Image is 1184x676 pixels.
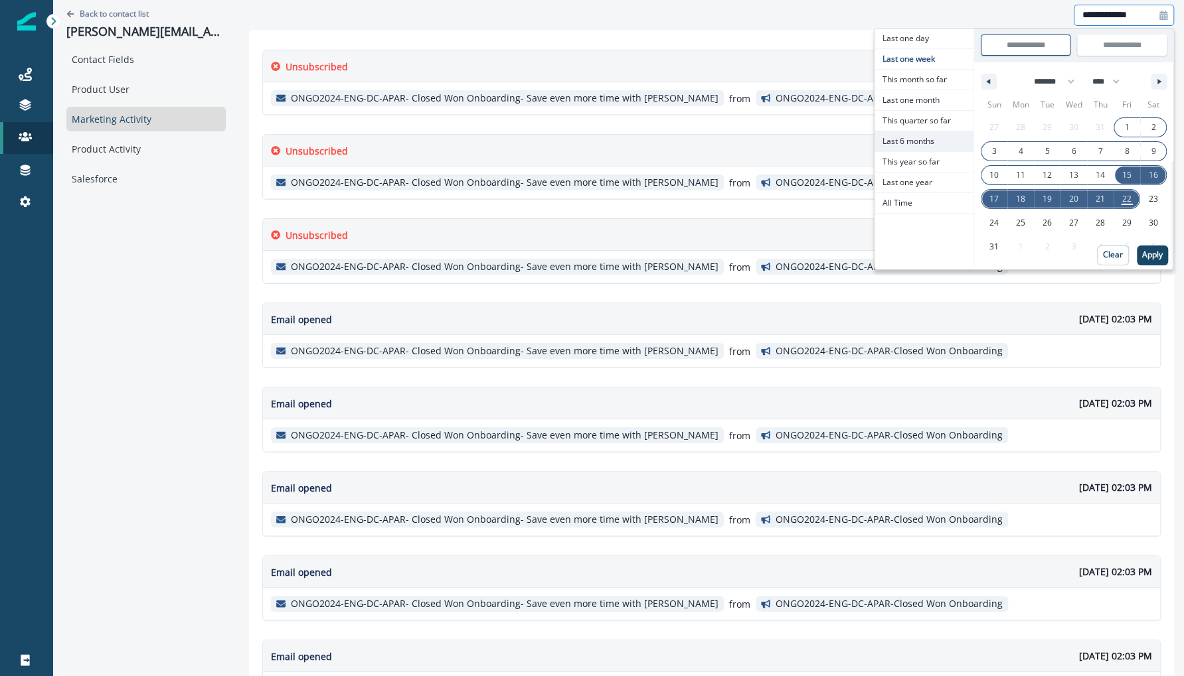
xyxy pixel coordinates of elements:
[1060,187,1087,211] button: 20
[1114,115,1140,139] button: 1
[1007,139,1034,163] button: 4
[1096,187,1105,211] span: 21
[1114,163,1140,187] button: 15
[66,25,226,39] p: [PERSON_NAME][EMAIL_ADDRESS][PERSON_NAME][DOMAIN_NAME]
[1122,211,1132,235] span: 29
[1016,163,1025,187] span: 11
[1087,211,1114,235] button: 28
[1097,245,1129,265] button: Clear
[1103,250,1123,259] p: Clear
[66,47,226,72] div: Contact Fields
[1069,187,1078,211] span: 20
[776,93,1003,104] p: ONGO2024-ENG-DC-APAR-Closed Won Onboarding
[729,92,750,105] p: from
[1142,250,1163,259] p: Apply
[729,344,750,358] p: from
[1140,163,1167,187] button: 16
[1149,211,1158,235] span: 30
[991,139,996,163] span: 3
[875,172,973,192] span: Last one year
[1114,211,1140,235] button: 29
[1098,139,1102,163] span: 7
[1016,211,1025,235] span: 25
[1007,211,1034,235] button: 25
[1114,139,1140,163] button: 8
[286,144,348,158] p: Unsubscribed
[1079,480,1152,494] p: [DATE] 02:03 PM
[291,430,719,441] p: ONGO2024-ENG-DC-APAR- Closed Won Onboarding- Save even more time with [PERSON_NAME]
[1140,94,1167,115] span: Sat
[66,137,226,161] div: Product Activity
[1137,245,1168,265] button: Apply
[875,193,973,213] span: All Time
[875,29,973,48] span: Last one day
[1045,139,1049,163] span: 5
[875,70,973,90] button: This month so far
[776,514,1003,525] p: ONGO2024-ENG-DC-APAR-Closed Won Onboarding
[291,177,719,188] p: ONGO2024-ENG-DC-APAR- Closed Won Onboarding- Save even more time with [PERSON_NAME]
[875,111,973,131] button: This quarter so far
[80,8,149,19] p: Back to contact list
[1043,211,1052,235] span: 26
[1087,187,1114,211] button: 21
[875,90,973,111] button: Last one month
[1060,211,1087,235] button: 27
[981,139,1007,163] button: 3
[1140,187,1167,211] button: 23
[875,49,973,70] button: Last one week
[1087,163,1114,187] button: 14
[1007,187,1034,211] button: 18
[1043,187,1052,211] span: 19
[1007,163,1034,187] button: 11
[1087,94,1114,115] span: Thu
[1122,187,1132,211] span: 22
[1151,139,1155,163] span: 9
[1034,187,1060,211] button: 19
[291,93,719,104] p: ONGO2024-ENG-DC-APAR- Closed Won Onboarding- Save even more time with [PERSON_NAME]
[776,177,1003,188] p: ONGO2024-ENG-DC-APAR-Closed Won Onboarding
[981,94,1007,115] span: Sun
[286,60,348,74] p: Unsubscribed
[66,167,226,191] div: Salesforce
[875,29,973,49] button: Last one day
[729,176,750,190] p: from
[875,152,973,172] span: This year so far
[271,312,332,326] p: Email opened
[1018,139,1023,163] span: 4
[1149,187,1158,211] span: 23
[1034,211,1060,235] button: 26
[1069,211,1078,235] span: 27
[989,235,999,259] span: 31
[271,565,332,579] p: Email opened
[875,131,973,151] span: Last 6 months
[1140,115,1167,139] button: 2
[875,49,973,69] span: Last one week
[1096,211,1105,235] span: 28
[66,77,226,101] div: Product User
[291,261,719,273] p: ONGO2024-ENG-DC-APAR- Closed Won Onboarding- Save even more time with [PERSON_NAME]
[989,187,999,211] span: 17
[291,346,719,357] p: ONGO2024-ENG-DC-APAR- Closed Won Onboarding- Save even more time with [PERSON_NAME]
[66,8,149,19] button: Go back
[1060,163,1087,187] button: 13
[989,163,999,187] span: 10
[1140,139,1167,163] button: 9
[1060,139,1087,163] button: 6
[989,211,999,235] span: 24
[776,261,1003,273] p: ONGO2024-ENG-DC-APAR-Closed Won Onboarding
[1087,139,1114,163] button: 7
[981,163,1007,187] button: 10
[271,481,332,495] p: Email opened
[1016,187,1025,211] span: 18
[1060,94,1087,115] span: Wed
[776,346,1003,357] p: ONGO2024-ENG-DC-APAR-Closed Won Onboarding
[729,513,750,527] p: from
[1034,163,1060,187] button: 12
[1096,163,1105,187] span: 14
[1079,312,1152,326] p: [DATE] 02:03 PM
[1069,163,1078,187] span: 13
[1071,139,1076,163] span: 6
[981,211,1007,235] button: 24
[271,649,332,663] p: Email opened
